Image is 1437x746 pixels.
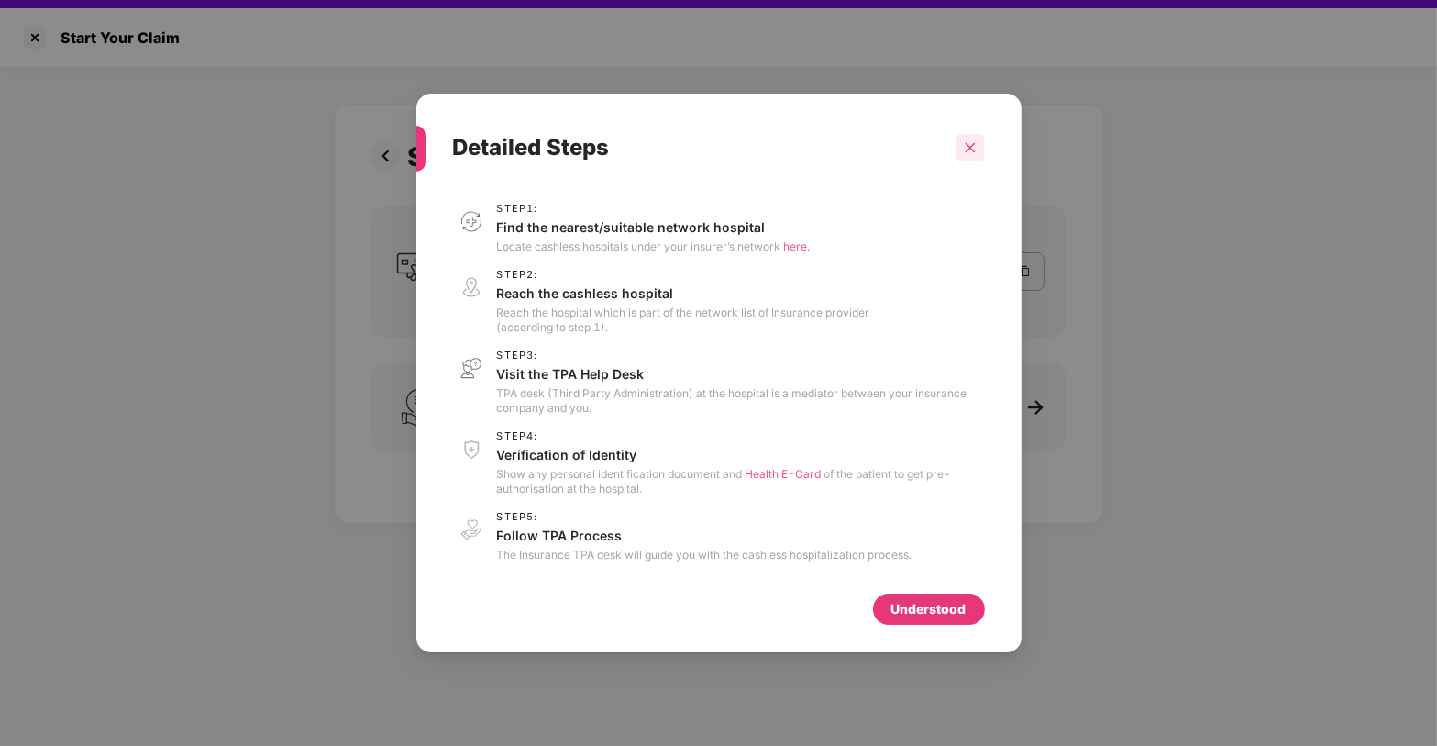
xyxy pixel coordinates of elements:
span: Step 1 : [497,203,811,215]
span: Step 2 : [497,269,870,281]
p: Verification of Identity [497,446,985,463]
img: svg+xml;base64,PHN2ZyB3aWR0aD0iNDAiIGhlaWdodD0iNDEiIHZpZXdCb3g9IjAgMCA0MCA0MSIgZmlsbD0ibm9uZSIgeG... [453,203,490,240]
p: The Insurance TPA desk will guide you with the cashless hospitalization process. [497,548,912,562]
img: svg+xml;base64,PHN2ZyB3aWR0aD0iNDAiIGhlaWdodD0iNDEiIHZpZXdCb3g9IjAgMCA0MCA0MSIgZmlsbD0ibm9uZSIgeG... [453,430,490,468]
p: Reach the cashless hospital [497,284,870,302]
div: Understood [891,599,967,619]
span: Health E-Card [746,467,822,481]
p: Follow TPA Process [497,527,912,544]
span: Step 3 : [497,350,985,362]
p: Find the nearest/suitable network hospital [497,218,811,236]
span: Step 5 : [497,511,912,523]
span: here. [784,239,811,253]
div: Detailed Steps [453,112,941,184]
img: svg+xml;base64,PHN2ZyB3aWR0aD0iNDAiIGhlaWdodD0iNDEiIHZpZXdCb3g9IjAgMCA0MCA0MSIgZmlsbD0ibm9uZSIgeG... [453,269,490,306]
p: Visit the TPA Help Desk [497,365,985,383]
p: TPA desk (Third Party Administration) at the hospital is a mediator between your insurance compan... [497,386,985,416]
p: Show any personal identification document and of the patient to get pre-authorisation at the hosp... [497,467,985,496]
p: Reach the hospital which is part of the network list of Insurance provider (according to step 1). [497,306,870,335]
img: svg+xml;base64,PHN2ZyB3aWR0aD0iNDAiIGhlaWdodD0iNDEiIHZpZXdCb3g9IjAgMCA0MCA0MSIgZmlsbD0ibm9uZSIgeG... [453,511,490,549]
p: Locate cashless hospitals under your insurer’s network [497,239,811,254]
span: Step 4 : [497,430,985,442]
img: svg+xml;base64,PHN2ZyB3aWR0aD0iNDAiIGhlaWdodD0iNDEiIHZpZXdCb3g9IjAgMCA0MCA0MSIgZmlsbD0ibm9uZSIgeG... [453,350,490,387]
span: close [964,141,977,154]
